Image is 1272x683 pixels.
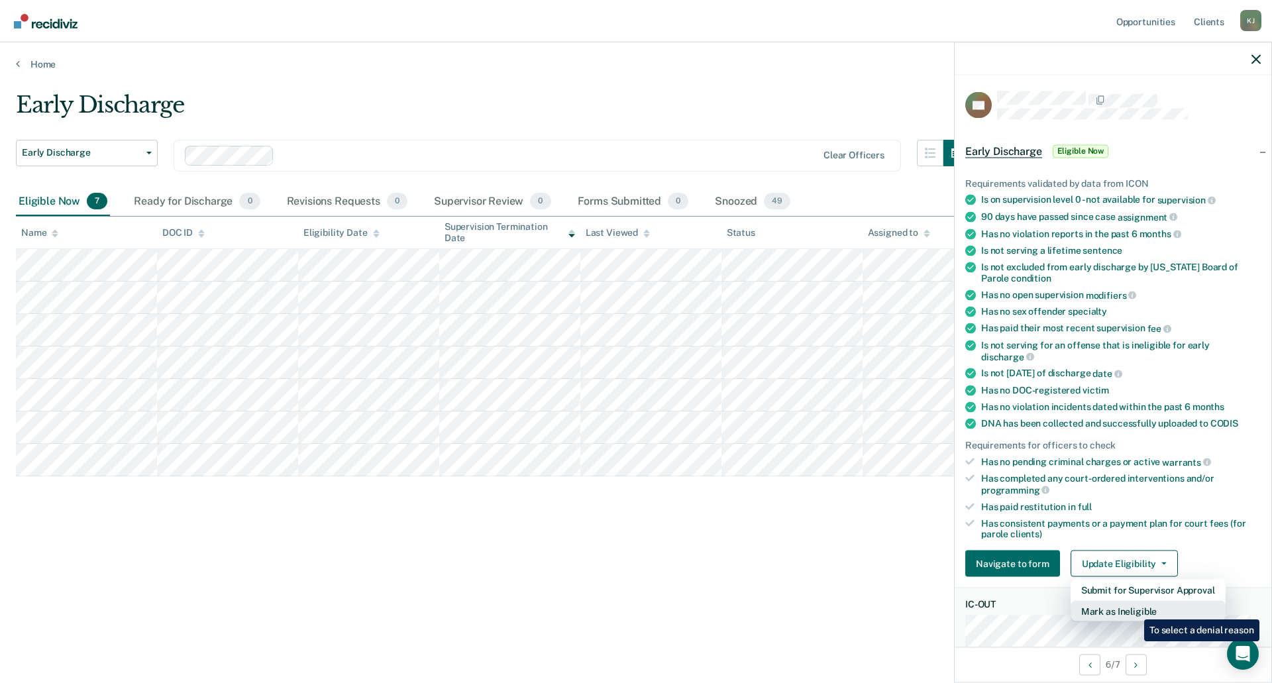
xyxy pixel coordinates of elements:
button: Submit for Supervisor Approval [1071,580,1226,601]
div: Assigned to [868,227,930,238]
a: Home [16,58,1256,70]
div: Has consistent payments or a payment plan for court fees (for parole [981,517,1261,540]
div: Is not excluded from early discharge by [US_STATE] Board of Parole [981,262,1261,284]
div: Has no open supervision [981,289,1261,301]
dt: IC-OUT [965,599,1261,610]
span: fee [1147,323,1171,334]
span: 7 [87,193,107,210]
div: Early Discharge [16,91,970,129]
span: modifiers [1086,289,1137,300]
div: Snoozed [712,187,793,217]
div: Supervision Termination Date [445,221,575,244]
div: Status [727,227,755,238]
span: victim [1083,384,1109,395]
div: 6 / 7 [955,647,1271,682]
div: DNA has been collected and successfully uploaded to [981,417,1261,429]
div: Supervisor Review [431,187,554,217]
span: sentence [1083,245,1122,256]
span: full [1078,501,1092,511]
span: 0 [239,193,260,210]
span: condition [1011,272,1051,283]
span: discharge [981,351,1034,362]
span: Eligible Now [1053,144,1109,158]
div: Open Intercom Messenger [1227,638,1259,670]
span: 0 [387,193,407,210]
button: Update Eligibility [1071,551,1178,577]
button: Previous Opportunity [1079,654,1100,675]
div: Has no violation reports in the past 6 [981,228,1261,240]
div: Revisions Requests [284,187,410,217]
span: date [1092,368,1122,379]
div: Has paid their most recent supervision [981,323,1261,335]
div: Has completed any court-ordered interventions and/or [981,473,1261,496]
div: Forms Submitted [575,187,692,217]
div: 90 days have passed since case [981,211,1261,223]
div: Is not serving a lifetime [981,245,1261,256]
div: K J [1240,10,1261,31]
img: Recidiviz [14,14,78,28]
span: CODIS [1210,417,1238,428]
div: Has paid restitution in [981,501,1261,512]
span: specialty [1068,306,1107,317]
div: Ready for Discharge [131,187,262,217]
span: Early Discharge [22,147,141,158]
span: warrants [1162,456,1211,467]
span: months [1192,401,1224,411]
div: Has no pending criminal charges or active [981,456,1261,468]
div: Has no sex offender [981,306,1261,317]
div: Requirements for officers to check [965,439,1261,450]
span: programming [981,484,1049,495]
div: Last Viewed [586,227,650,238]
div: Is on supervision level 0 - not available for [981,194,1261,206]
span: supervision [1157,195,1216,205]
button: Mark as Ineligible [1071,601,1226,622]
div: Is not serving for an offense that is ineligible for early [981,339,1261,362]
div: Requirements validated by data from ICON [965,178,1261,189]
span: 0 [530,193,551,210]
span: clients) [1010,529,1042,539]
div: Eligibility Date [303,227,380,238]
div: Name [21,227,58,238]
button: Next Opportunity [1126,654,1147,675]
div: Is not [DATE] of discharge [981,368,1261,380]
button: Profile dropdown button [1240,10,1261,31]
span: assignment [1118,211,1177,222]
div: Eligible Now [16,187,110,217]
div: Has no DOC-registered [981,384,1261,395]
span: months [1139,229,1181,239]
button: Navigate to form [965,551,1060,577]
div: DOC ID [162,227,205,238]
a: Navigate to form link [965,551,1065,577]
div: Early DischargeEligible Now [955,130,1271,172]
span: 0 [668,193,688,210]
span: Early Discharge [965,144,1042,158]
div: Has no violation incidents dated within the past 6 [981,401,1261,412]
span: 49 [764,193,790,210]
div: Clear officers [823,150,884,161]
